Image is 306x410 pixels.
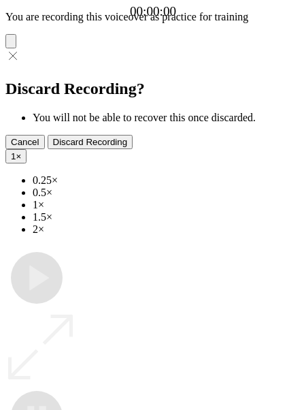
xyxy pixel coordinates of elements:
button: 1× [5,149,27,163]
li: 1.5× [33,211,301,223]
button: Discard Recording [48,135,133,149]
li: 2× [33,223,301,236]
li: 0.5× [33,187,301,199]
a: 00:00:00 [130,4,176,19]
button: Cancel [5,135,45,149]
li: You will not be able to recover this once discarded. [33,112,301,124]
li: 1× [33,199,301,211]
span: 1 [11,151,16,161]
h2: Discard Recording? [5,80,301,98]
li: 0.25× [33,174,301,187]
p: You are recording this voiceover as practice for training [5,11,301,23]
